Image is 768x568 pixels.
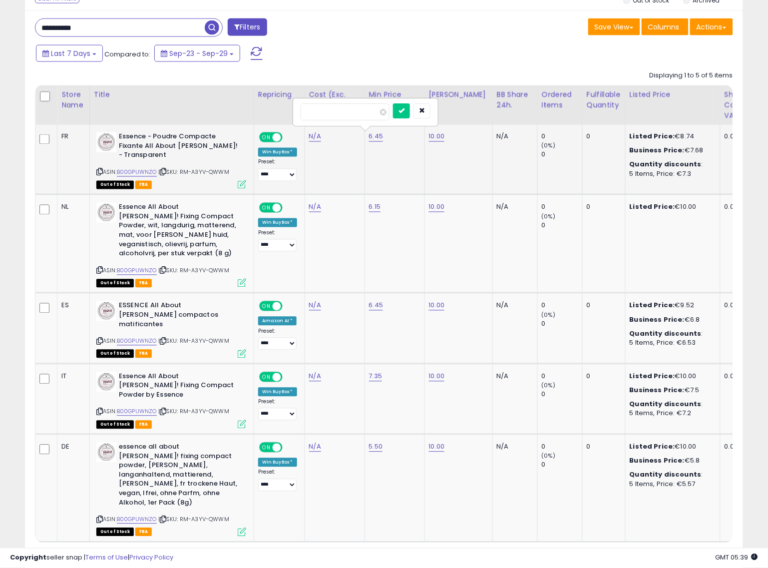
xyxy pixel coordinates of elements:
[542,390,582,399] div: 0
[94,89,250,100] div: Title
[542,382,556,390] small: (0%)
[369,202,381,212] a: 6.15
[258,218,297,227] div: Win BuyBox *
[61,132,82,141] div: FR
[119,443,240,510] b: essence all about [PERSON_NAME]! fixing compact powder, [PERSON_NAME], langanhaltend, mattierend,...
[630,386,685,395] b: Business Price:
[96,528,134,537] span: All listings that are currently out of stock and unavailable for purchase on Amazon
[429,301,445,311] a: 10.00
[630,471,713,480] div: :
[96,421,134,429] span: All listings that are currently out of stock and unavailable for purchase on Amazon
[542,142,556,150] small: (0%)
[309,372,321,382] a: N/A
[497,89,533,110] div: BB Share 24h.
[96,350,134,358] span: All listings that are currently out of stock and unavailable for purchase on Amazon
[542,372,582,381] div: 0
[630,315,685,325] b: Business Price:
[281,204,297,212] span: OFF
[369,301,384,311] a: 6.45
[258,388,297,397] div: Win BuyBox *
[119,372,240,403] b: Essence All About [PERSON_NAME]! Fixing Compact Powder by Essence
[630,386,713,395] div: €7.5
[630,89,716,100] div: Listed Price
[630,170,713,179] div: 5 Items, Price: €7.3
[587,132,618,141] div: 0
[630,132,713,141] div: €8.74
[158,168,229,176] span: | SKU: RM-A3YV-QWWM
[61,203,82,212] div: NL
[630,329,702,339] b: Quantity discounts
[429,372,445,382] a: 10.00
[630,443,713,452] div: €10.00
[369,442,383,452] a: 5.50
[260,444,273,452] span: ON
[642,18,689,35] button: Columns
[587,301,618,310] div: 0
[96,301,116,321] img: 515dtHTzhQL._SL40_.jpg
[497,443,530,452] div: N/A
[61,372,82,381] div: IT
[158,408,229,416] span: | SKU: RM-A3YV-QWWM
[630,400,713,409] div: :
[309,132,321,142] a: N/A
[630,400,702,409] b: Quantity discounts
[96,443,246,536] div: ASIN:
[542,461,582,470] div: 0
[630,146,685,155] b: Business Price:
[630,301,675,310] b: Listed Price:
[630,301,713,310] div: €9.52
[542,203,582,212] div: 0
[630,202,675,212] b: Listed Price:
[429,442,445,452] a: 10.00
[630,160,713,169] div: :
[96,203,246,286] div: ASIN:
[96,372,246,428] div: ASIN:
[497,132,530,141] div: N/A
[158,267,229,275] span: | SKU: RM-A3YV-QWWM
[630,316,713,325] div: €6.8
[630,480,713,489] div: 5 Items, Price: €5.57
[117,267,157,275] a: B00GPUWNZO
[96,181,134,189] span: All listings that are currently out of stock and unavailable for purchase on Amazon
[542,452,556,460] small: (0%)
[258,230,297,252] div: Preset:
[630,457,713,466] div: €5.8
[630,456,685,466] b: Business Price:
[281,444,297,452] span: OFF
[260,204,273,212] span: ON
[497,372,530,381] div: N/A
[135,279,152,288] span: FBA
[309,89,361,110] div: Cost (Exc. VAT)
[117,168,157,177] a: B00GPUWNZO
[630,470,702,480] b: Quantity discounts
[588,18,640,35] button: Save View
[135,350,152,358] span: FBA
[158,516,229,524] span: | SKU: RM-A3YV-QWWM
[630,339,713,348] div: 5 Items, Price: €6.53
[129,553,173,563] a: Privacy Policy
[10,554,173,563] div: seller snap | |
[429,202,445,212] a: 10.00
[429,89,488,100] div: [PERSON_NAME]
[260,133,273,142] span: ON
[258,89,301,100] div: Repricing
[117,408,157,416] a: B00GPUWNZO
[309,301,321,311] a: N/A
[309,442,321,452] a: N/A
[587,372,618,381] div: 0
[258,317,297,326] div: Amazon AI *
[542,89,578,110] div: Ordered Items
[587,203,618,212] div: 0
[169,48,228,58] span: Sep-23 - Sep-29
[369,132,384,142] a: 6.45
[51,48,90,58] span: Last 7 Days
[542,443,582,452] div: 0
[542,320,582,329] div: 0
[85,553,128,563] a: Terms of Use
[542,221,582,230] div: 0
[135,421,152,429] span: FBA
[260,373,273,381] span: ON
[96,132,116,152] img: 515dtHTzhQL._SL40_.jpg
[104,49,150,59] span: Compared to:
[281,302,297,311] span: OFF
